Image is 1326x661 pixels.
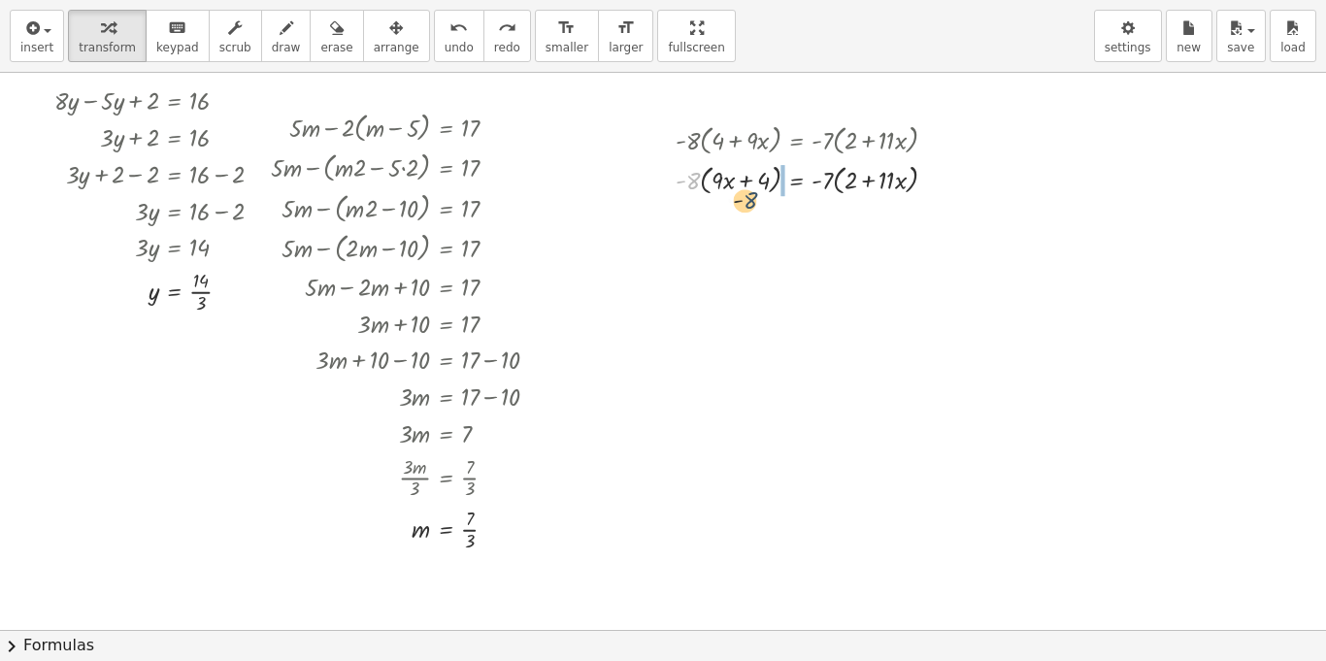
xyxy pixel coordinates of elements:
button: format_sizesmaller [535,10,599,62]
span: transform [79,41,136,54]
button: erase [310,10,363,62]
span: draw [272,41,301,54]
button: fullscreen [657,10,735,62]
span: insert [20,41,53,54]
span: redo [494,41,520,54]
button: undoundo [434,10,484,62]
span: larger [609,41,643,54]
button: new [1166,10,1212,62]
button: settings [1094,10,1162,62]
i: format_size [557,17,576,40]
button: redoredo [483,10,531,62]
span: erase [320,41,352,54]
span: keypad [156,41,199,54]
span: arrange [374,41,419,54]
button: format_sizelarger [598,10,653,62]
span: load [1280,41,1306,54]
span: smaller [546,41,588,54]
button: transform [68,10,147,62]
button: load [1270,10,1316,62]
button: draw [261,10,312,62]
span: fullscreen [668,41,724,54]
span: undo [445,41,474,54]
i: undo [449,17,468,40]
button: arrange [363,10,430,62]
button: save [1216,10,1266,62]
span: scrub [219,41,251,54]
span: settings [1105,41,1151,54]
i: keyboard [168,17,186,40]
i: format_size [616,17,635,40]
span: new [1177,41,1201,54]
button: scrub [209,10,262,62]
button: insert [10,10,64,62]
span: save [1227,41,1254,54]
button: keyboardkeypad [146,10,210,62]
i: redo [498,17,516,40]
